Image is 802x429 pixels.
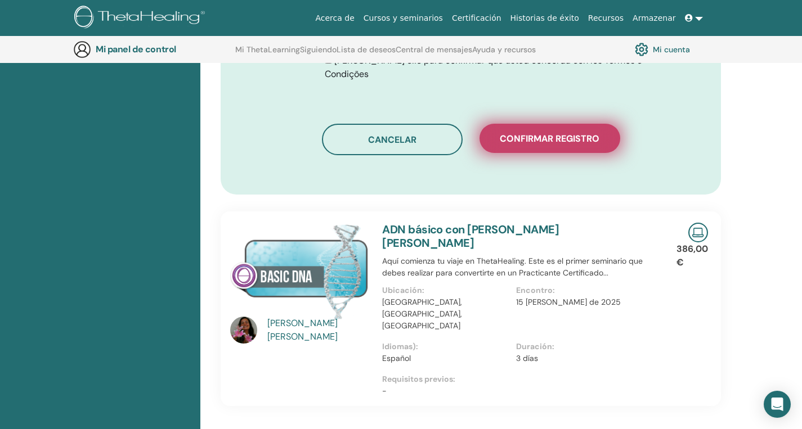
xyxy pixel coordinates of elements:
a: Recursos [584,8,628,29]
font: - [382,386,387,396]
font: [PERSON_NAME] [PERSON_NAME] [267,317,338,342]
font: Encontro: [516,285,555,295]
a: [PERSON_NAME] [PERSON_NAME] [267,317,371,344]
font: Lista de deseos [337,44,396,55]
font: Duración: [516,341,554,351]
img: generic-user-icon.jpg [73,40,91,58]
img: ADN básico [230,223,369,320]
font: Central de mensajes [396,44,472,55]
font: Mi panel de control [96,43,176,55]
font: Ubicación: [382,285,424,295]
a: Certificación [447,8,506,29]
a: Siguiendo [300,45,337,63]
font: Español [382,353,411,363]
font: Aquí comienza tu viaje en ThetaHealing. Este es el primer seminario que debes realizar para conve... [382,256,643,278]
div: Abrir Intercom Messenger [764,391,791,418]
img: cog.svg [635,40,648,59]
font: Confirmar registro [500,133,599,144]
font: [GEOGRAPHIC_DATA], [GEOGRAPHIC_DATA], [GEOGRAPHIC_DATA] [382,297,462,331]
font: Recursos [588,13,624,22]
font: Idiomas): [382,341,418,351]
img: Seminario en línea en vivo [688,223,708,242]
a: Mi cuenta [635,40,690,59]
font: Certificación [452,13,501,22]
font: Cursos y seminarios [364,13,443,22]
button: Confirmar registro [480,124,620,153]
a: Acerca de [311,8,359,29]
a: Lista de deseos [337,45,396,63]
a: Armazenar [628,8,680,29]
font: 386,00 € [676,243,708,268]
button: Cancelar [322,124,463,155]
font: Requisitos previos: [382,374,455,384]
font: Cancelar [368,134,416,146]
a: ADN básico con [PERSON_NAME] [PERSON_NAME] [382,222,559,250]
font: Siguiendo [300,44,337,55]
font: Historias de éxito [510,13,579,22]
img: default.jpg [230,317,257,344]
font: [PERSON_NAME] clic para confirmar que usted concorda con los Termos e Condições [325,55,642,80]
font: Mi cuenta [653,45,690,55]
a: Mi ThetaLearning [235,45,300,63]
font: Armazenar [633,13,675,22]
a: Central de mensajes [396,45,472,63]
font: 3 días [516,353,538,363]
font: Mi ThetaLearning [235,44,300,55]
img: logo.png [74,6,209,31]
a: Cursos y seminarios [359,8,447,29]
font: 15 [PERSON_NAME] de 2025 [516,297,621,307]
font: Ayuda y recursos [472,44,536,55]
font: Acerca de [315,13,354,22]
a: Ayuda y recursos [472,45,536,63]
a: Historias de éxito [506,8,584,29]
